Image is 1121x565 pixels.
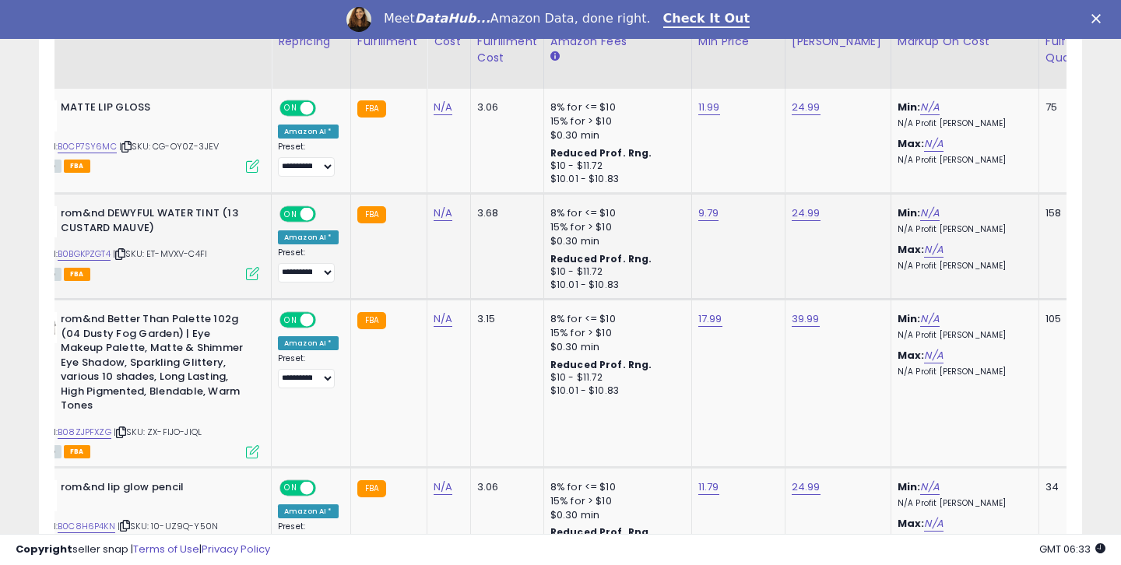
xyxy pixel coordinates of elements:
[924,136,943,152] a: N/A
[698,311,722,327] a: 17.99
[113,247,207,260] span: | SKU: ET-MVXV-C4FI
[898,498,1027,509] p: N/A Profit [PERSON_NAME]
[64,160,90,173] span: FBA
[278,247,339,282] div: Preset:
[1045,480,1094,494] div: 34
[114,426,202,438] span: | SKU: ZX-FIJO-JIQL
[898,516,925,531] b: Max:
[278,336,339,350] div: Amazon AI *
[550,114,680,128] div: 15% for > $10
[278,33,344,50] div: Repricing
[920,205,939,221] a: N/A
[550,252,652,265] b: Reduced Prof. Rng.
[898,242,925,257] b: Max:
[278,142,339,177] div: Preset:
[1045,206,1094,220] div: 158
[278,504,339,518] div: Amazon AI *
[698,33,778,50] div: Min Price
[1045,100,1094,114] div: 75
[278,125,339,139] div: Amazon AI *
[61,480,250,499] b: rom&nd lip glow pencil
[16,542,270,557] div: seller snap | |
[898,330,1027,341] p: N/A Profit [PERSON_NAME]
[281,314,300,327] span: ON
[434,311,452,327] a: N/A
[1091,14,1107,23] div: Close
[357,100,386,118] small: FBA
[550,480,680,494] div: 8% for <= $10
[898,136,925,151] b: Max:
[61,312,250,417] b: rom&nd Better Than Palette 102g (04 Dusty Fog Garden) | Eye Makeup Palette, Matte & Shimmer Eye S...
[477,100,532,114] div: 3.06
[550,340,680,354] div: $0.30 min
[434,100,452,115] a: N/A
[357,33,420,50] div: Fulfillment
[22,33,265,50] div: Title
[550,33,685,50] div: Amazon Fees
[26,206,259,279] div: ASIN:
[550,220,680,234] div: 15% for > $10
[61,206,250,239] b: rom&nd DEWYFUL WATER TINT (13 CUSTARD MAUVE)
[58,426,111,439] a: B08ZJPFXZG
[202,542,270,556] a: Privacy Policy
[550,50,560,64] small: Amazon Fees.
[434,33,464,50] div: Cost
[133,542,199,556] a: Terms of Use
[792,33,884,50] div: [PERSON_NAME]
[550,494,680,508] div: 15% for > $10
[898,348,925,363] b: Max:
[61,100,250,119] b: MATTE LIP GLOSS
[898,205,921,220] b: Min:
[924,348,943,363] a: N/A
[26,480,259,551] div: ASIN:
[698,100,720,115] a: 11.99
[898,100,921,114] b: Min:
[550,100,680,114] div: 8% for <= $10
[278,353,339,388] div: Preset:
[792,311,820,327] a: 39.99
[16,542,72,556] strong: Copyright
[550,279,680,292] div: $10.01 - $10.83
[434,205,452,221] a: N/A
[357,206,386,223] small: FBA
[550,312,680,326] div: 8% for <= $10
[281,208,300,221] span: ON
[898,261,1027,272] p: N/A Profit [PERSON_NAME]
[550,160,680,173] div: $10 - $11.72
[550,358,652,371] b: Reduced Prof. Rng.
[357,480,386,497] small: FBA
[891,27,1038,89] th: The percentage added to the cost of goods (COGS) that forms the calculator for Min & Max prices.
[550,128,680,142] div: $0.30 min
[924,516,943,532] a: N/A
[384,11,651,26] div: Meet Amazon Data, done right.
[357,312,386,329] small: FBA
[550,265,680,279] div: $10 - $11.72
[698,205,719,221] a: 9.79
[898,311,921,326] b: Min:
[550,326,680,340] div: 15% for > $10
[792,479,821,495] a: 24.99
[898,155,1027,166] p: N/A Profit [PERSON_NAME]
[64,268,90,281] span: FBA
[1045,312,1094,326] div: 105
[314,314,339,327] span: OFF
[550,234,680,248] div: $0.30 min
[119,140,219,153] span: | SKU: CG-OY0Z-3JEV
[792,205,821,221] a: 24.99
[898,367,1027,377] p: N/A Profit [PERSON_NAME]
[281,102,300,115] span: ON
[920,100,939,115] a: N/A
[550,508,680,522] div: $0.30 min
[58,247,111,261] a: B0BGKPZGT4
[550,371,680,384] div: $10 - $11.72
[477,206,532,220] div: 3.68
[346,7,371,32] img: Profile image for Georgie
[314,481,339,494] span: OFF
[898,33,1032,50] div: Markup on Cost
[663,11,750,28] a: Check It Out
[550,384,680,398] div: $10.01 - $10.83
[1045,33,1099,66] div: Fulfillable Quantity
[924,242,943,258] a: N/A
[477,33,537,66] div: Fulfillment Cost
[64,445,90,458] span: FBA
